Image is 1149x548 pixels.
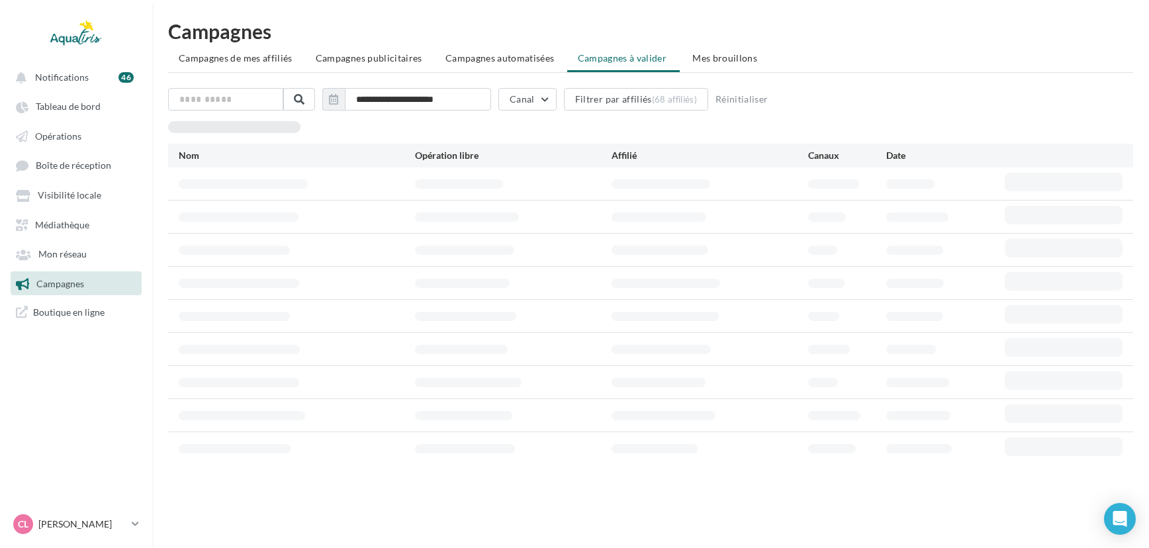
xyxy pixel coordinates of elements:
[886,149,1004,162] div: Date
[38,190,101,201] span: Visibilité locale
[8,242,144,265] a: Mon réseau
[8,271,144,295] a: Campagnes
[179,52,293,64] span: Campagnes de mes affiliés
[445,52,555,64] span: Campagnes automatisées
[612,149,808,162] div: Affilié
[498,88,557,111] button: Canal
[8,94,144,118] a: Tableau de bord
[35,219,89,230] span: Médiathèque
[652,94,697,105] div: (68 affiliés)
[36,278,84,289] span: Campagnes
[415,149,612,162] div: Opération libre
[8,124,144,148] a: Opérations
[118,72,134,83] div: 46
[38,518,126,531] p: [PERSON_NAME]
[33,306,105,318] span: Boutique en ligne
[8,153,144,177] a: Boîte de réception
[38,249,87,260] span: Mon réseau
[710,91,774,107] button: Réinitialiser
[8,183,144,206] a: Visibilité locale
[1104,503,1136,535] div: Open Intercom Messenger
[8,300,144,324] a: Boutique en ligne
[179,149,415,162] div: Nom
[316,52,422,64] span: Campagnes publicitaires
[36,160,111,171] span: Boîte de réception
[564,88,708,111] button: Filtrer par affiliés(68 affiliés)
[36,101,101,113] span: Tableau de bord
[808,149,887,162] div: Canaux
[8,65,139,89] button: Notifications 46
[168,21,1133,41] h1: Campagnes
[692,52,757,64] span: Mes brouillons
[35,71,89,83] span: Notifications
[35,130,81,142] span: Opérations
[18,518,28,531] span: CL
[11,512,142,537] a: CL [PERSON_NAME]
[8,212,144,236] a: Médiathèque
